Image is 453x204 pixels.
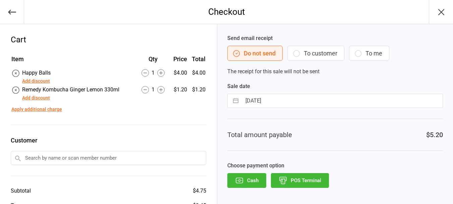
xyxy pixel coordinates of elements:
span: Happy Balls [22,70,51,76]
label: Sale date [227,82,443,90]
label: Send email receipt [227,34,443,42]
label: Choose payment option [227,162,443,170]
div: Total amount payable [227,130,292,140]
input: Search by name or scan member number [11,151,206,165]
button: Apply additional charge [11,106,62,113]
th: Total [190,54,206,68]
div: Subtotal [11,187,31,195]
div: Price [171,54,187,64]
div: Cart [11,34,206,46]
div: 1 [136,69,170,77]
td: $1.20 [190,86,206,102]
div: $5.20 [426,130,443,140]
div: $1.20 [171,86,187,94]
th: Qty [136,54,170,68]
label: Customer [11,136,206,145]
button: Add discount [22,94,50,101]
button: To me [349,46,389,61]
button: To customer [287,46,344,61]
button: Cash [227,173,266,188]
div: $4.00 [171,69,187,77]
button: Add discount [22,78,50,85]
button: POS Terminal [271,173,329,188]
th: Item [11,54,135,68]
div: The receipt for this sale will not be sent [227,34,443,76]
div: $4.75 [193,187,206,195]
td: $4.00 [190,69,206,85]
span: Remedy Kombucha Ginger Lemon 330ml [22,86,119,93]
button: Do not send [227,46,283,61]
div: 1 [136,86,170,94]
